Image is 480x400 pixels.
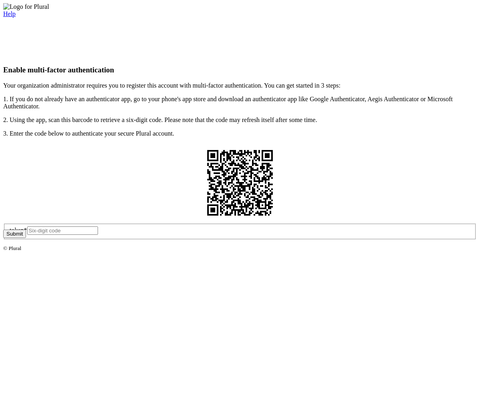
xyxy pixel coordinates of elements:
a: Help [3,10,16,17]
h3: Enable multi-factor authentication [3,66,477,74]
small: © Plural [3,245,21,251]
img: Logo for Plural [3,3,49,10]
p: 2. Using the app, scan this barcode to retrieve a six-digit code. Please note that the code may r... [3,116,477,124]
label: token [10,227,27,234]
p: 1. If you do not already have an authenticator app, go to your phone's app store and download an ... [3,96,477,110]
p: 3. Enter the code below to authenticate your secure Plural account. [3,130,477,137]
img: QR Code [201,144,279,222]
input: Six-digit code [27,226,98,235]
p: Your organization administrator requires you to register this account with multi-factor authentic... [3,82,477,89]
button: Submit [3,230,26,238]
